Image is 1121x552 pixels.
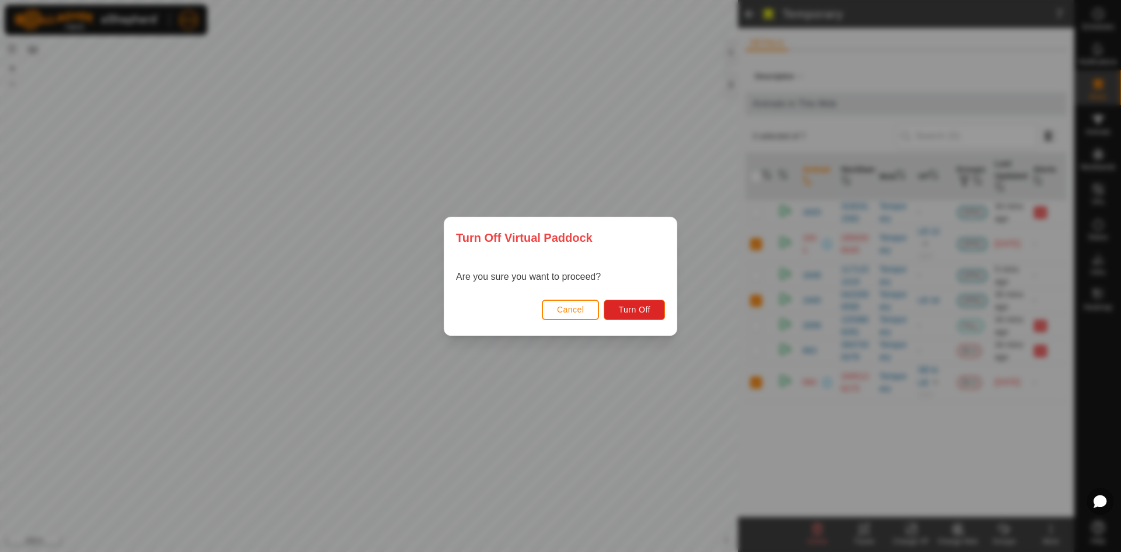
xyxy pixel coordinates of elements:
p: Are you sure you want to proceed? [456,270,601,284]
span: Turn Off Virtual Paddock [456,229,593,247]
span: Cancel [557,305,584,314]
span: Turn Off [618,305,650,314]
button: Cancel [542,299,600,320]
button: Turn Off [604,299,665,320]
